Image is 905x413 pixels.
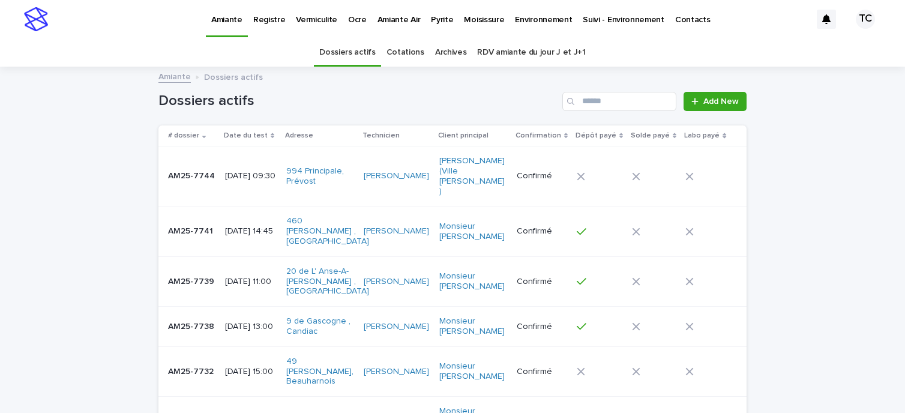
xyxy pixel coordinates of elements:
[158,69,191,83] a: Amiante
[225,277,277,287] p: [DATE] 11:00
[517,277,567,287] p: Confirmé
[158,92,558,110] h1: Dossiers actifs
[225,367,277,377] p: [DATE] 15:00
[168,224,215,237] p: AM25-7741
[158,346,747,396] tr: AM25-7732AM25-7732 [DATE] 15:0049 [PERSON_NAME], Beauharnois [PERSON_NAME] Monsieur [PERSON_NAME]...
[362,129,400,142] p: Technicien
[286,216,369,246] a: 460 [PERSON_NAME] , [GEOGRAPHIC_DATA]
[168,364,216,377] p: AM25-7732
[438,129,489,142] p: Client principal
[517,226,567,237] p: Confirmé
[204,70,263,83] p: Dossiers actifs
[435,38,467,67] a: Archives
[684,92,747,111] a: Add New
[286,166,353,187] a: 994 Principale, Prévost
[364,226,429,237] a: [PERSON_NAME]
[364,322,429,332] a: [PERSON_NAME]
[477,38,585,67] a: RDV amiante du jour J et J+1
[631,129,670,142] p: Solde payé
[286,357,353,387] a: 49 [PERSON_NAME], Beauharnois
[517,322,567,332] p: Confirmé
[168,274,217,287] p: AM25-7739
[856,10,875,29] div: TC
[224,129,268,142] p: Date du test
[168,169,217,181] p: AM25-7744
[225,171,277,181] p: [DATE] 09:30
[439,361,506,382] a: Monsieur [PERSON_NAME]
[168,129,199,142] p: # dossier
[319,38,375,67] a: Dossiers actifs
[576,129,616,142] p: Dépôt payé
[517,171,567,181] p: Confirmé
[158,307,747,347] tr: AM25-7738AM25-7738 [DATE] 13:009 de Gascogne , Candiac [PERSON_NAME] Monsieur [PERSON_NAME] Confirmé
[562,92,676,111] input: Search
[517,367,567,377] p: Confirmé
[158,146,747,206] tr: AM25-7744AM25-7744 [DATE] 09:30994 Principale, Prévost [PERSON_NAME] [PERSON_NAME] (Ville [PERSON...
[225,322,277,332] p: [DATE] 13:00
[386,38,424,67] a: Cotations
[364,367,429,377] a: [PERSON_NAME]
[168,319,217,332] p: AM25-7738
[158,256,747,306] tr: AM25-7739AM25-7739 [DATE] 11:0020 de L' Anse-A-[PERSON_NAME] , [GEOGRAPHIC_DATA] [PERSON_NAME] Mo...
[684,129,720,142] p: Labo payé
[364,277,429,287] a: [PERSON_NAME]
[439,316,506,337] a: Monsieur [PERSON_NAME]
[439,271,506,292] a: Monsieur [PERSON_NAME]
[516,129,561,142] p: Confirmation
[703,97,739,106] span: Add New
[286,316,353,337] a: 9 de Gascogne , Candiac
[439,156,506,196] a: [PERSON_NAME] (Ville [PERSON_NAME] )
[158,206,747,256] tr: AM25-7741AM25-7741 [DATE] 14:45460 [PERSON_NAME] , [GEOGRAPHIC_DATA] [PERSON_NAME] Monsieur [PERS...
[285,129,313,142] p: Adresse
[439,222,506,242] a: Monsieur [PERSON_NAME]
[286,267,369,297] a: 20 de L' Anse-A-[PERSON_NAME] , [GEOGRAPHIC_DATA]
[24,7,48,31] img: stacker-logo-s-only.png
[225,226,277,237] p: [DATE] 14:45
[364,171,429,181] a: [PERSON_NAME]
